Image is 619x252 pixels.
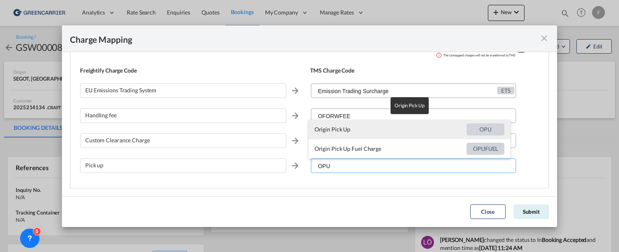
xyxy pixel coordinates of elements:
md-tooltip: Origin Pick Up [391,97,429,114]
md-icon: icon-arrow-right [290,111,300,121]
div: Origin Pick Up [315,120,505,139]
md-icon: icon-arrow-right [290,86,300,96]
span: OPU [467,123,505,135]
button: Close [470,204,506,219]
span: The Unmapped charges will not be transferred to TMS [434,52,515,59]
div: TMS Charge Code [310,67,517,75]
input: Enter Charge Name [312,159,516,173]
div: Custom Clearance Charge [80,133,287,148]
md-icon: icon-arrow-right [290,161,300,171]
div: Origin Pick Up Fuel Charge [315,139,505,158]
div: Pick up [80,158,287,173]
md-icon: s18 icon-information-outline [436,52,443,59]
div: ETS [497,87,514,95]
md-icon: icon-arrow-right [290,136,300,146]
div: EU Emissions Trading System [80,83,287,98]
md-input-container: Emission Trading Surcharge [310,83,517,100]
div: Freightify Charge Code [80,67,287,75]
md-icon: icon-close fg-AAA8AD cursor [539,33,549,43]
div: Charge Mapping [70,33,132,44]
div: Handling fee [80,108,287,123]
span: OPUFUEL [467,143,505,155]
md-input-container: OPU [310,158,517,175]
iframe: Chat [6,210,34,240]
md-dialog: Mapping ValidationDone ... [62,25,557,227]
input: Enter Charge Name [312,84,516,98]
span: Origin Pick Up Fuel Charge [315,139,467,158]
button: Submit [514,204,549,219]
input: Enter Charge Name [312,109,516,123]
span: Origin Pick Up [315,120,467,139]
md-input-container: OFORWFEE [310,108,517,125]
body: Editor, editor2 [8,8,175,17]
